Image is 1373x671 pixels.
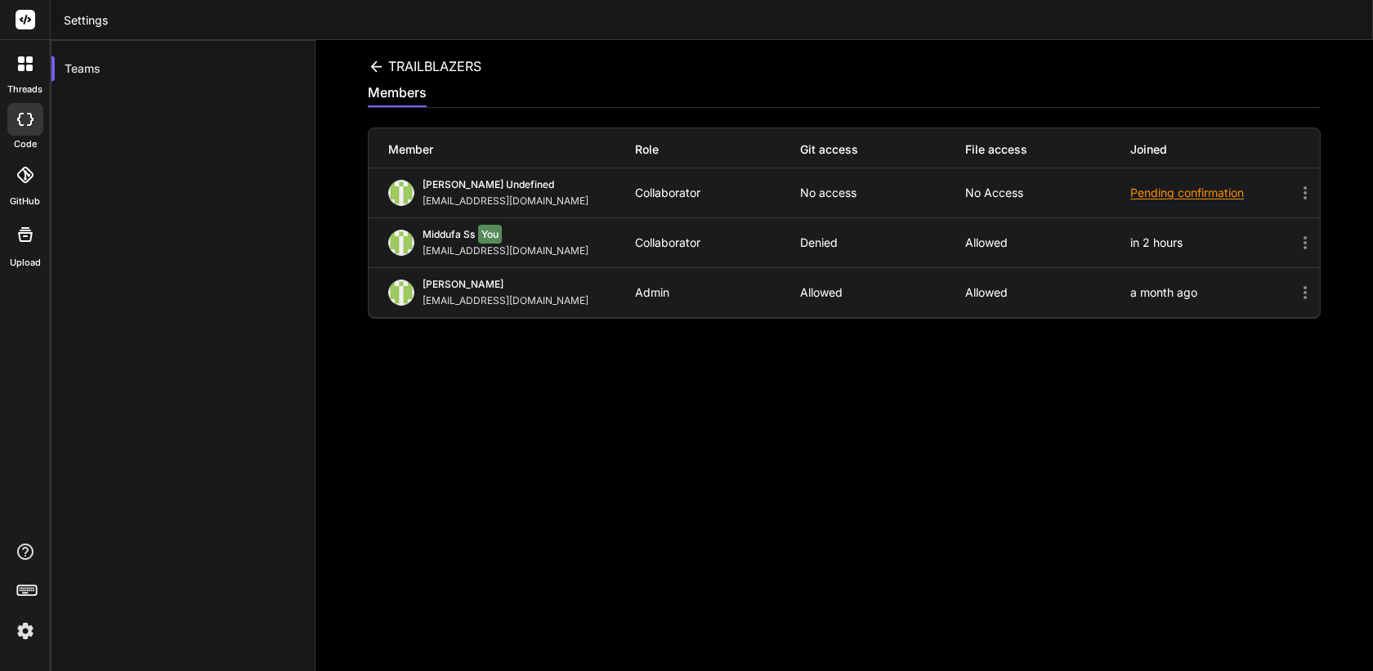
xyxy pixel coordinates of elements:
div: Git access [800,141,965,158]
span: You [478,225,502,244]
p: No access [965,186,1130,199]
div: [EMAIL_ADDRESS][DOMAIN_NAME] [423,195,595,208]
div: a month ago [1130,286,1295,299]
div: File access [965,141,1130,158]
label: GitHub [10,195,40,208]
div: Collaborator [635,236,800,249]
img: profile_image [388,180,414,206]
div: in 2 hours [1130,236,1295,249]
img: profile_image [388,230,414,256]
img: settings [11,617,39,645]
label: threads [7,83,42,96]
div: Teams [51,51,315,87]
div: [EMAIL_ADDRESS][DOMAIN_NAME] [423,294,595,307]
div: Member [388,141,636,158]
div: Role [635,141,800,158]
div: Collaborator [635,186,800,199]
div: Joined [1130,141,1295,158]
div: TRAILBLAZERS [368,56,481,76]
p: Allowed [965,286,1130,299]
span: [PERSON_NAME] [423,278,503,290]
div: Admin [635,286,800,299]
p: Allowed [965,236,1130,249]
p: No access [800,186,965,199]
span: Middufa ss [423,228,475,240]
div: members [368,83,427,105]
p: Allowed [800,286,965,299]
div: [EMAIL_ADDRESS][DOMAIN_NAME] [423,244,595,257]
label: Upload [10,256,41,270]
label: code [14,137,37,151]
span: [PERSON_NAME] undefined [423,178,554,190]
p: Denied [800,236,965,249]
div: Pending confirmation [1130,185,1295,201]
img: profile_image [388,280,414,306]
